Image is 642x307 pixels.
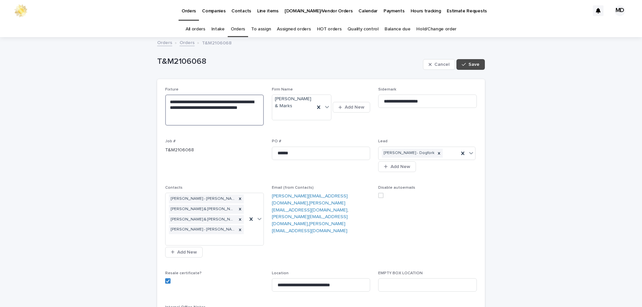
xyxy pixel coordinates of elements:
span: Save [468,62,479,67]
span: Lead [378,139,388,143]
a: Orders [157,38,172,46]
button: Save [456,59,485,70]
a: Orders [231,21,245,37]
span: Job # [165,139,176,143]
span: Contacts [165,186,183,190]
span: Resale certificate? [165,271,202,275]
span: Fixture [165,88,179,92]
a: [PERSON_NAME][EMAIL_ADDRESS][DOMAIN_NAME] [272,221,347,233]
div: [PERSON_NAME] - Dogfork [382,149,435,158]
p: T&M2106068 [165,147,264,154]
span: Cancel [434,62,449,67]
a: Intake [211,21,225,37]
span: Firm Name [272,88,293,92]
a: Assigned orders [277,21,311,37]
button: Add New [165,247,203,258]
img: 0ffKfDbyRa2Iv8hnaAqg [13,4,28,17]
a: To assign [251,21,271,37]
p: T&M2106068 [202,39,232,46]
span: Location [272,271,289,275]
div: [PERSON_NAME] - [PERSON_NAME] & Marks [169,225,236,234]
button: Add New [378,161,416,172]
p: T&M2106068 [157,57,420,66]
div: [PERSON_NAME] & [PERSON_NAME] [169,205,236,214]
div: MD [615,5,625,16]
a: Orders [180,38,195,46]
div: [PERSON_NAME] & [PERSON_NAME] [169,215,236,224]
span: Add New [345,105,364,110]
span: Sidemark [378,88,396,92]
span: PO # [272,139,281,143]
span: Email (from Contacts) [272,186,314,190]
a: Balance due [385,21,411,37]
a: [PERSON_NAME][EMAIL_ADDRESS][DOMAIN_NAME] [272,201,347,212]
span: Add New [391,164,410,169]
button: Cancel [423,59,455,70]
a: HOT orders [317,21,342,37]
a: [PERSON_NAME][EMAIL_ADDRESS][DOMAIN_NAME] [272,214,348,226]
a: Hold/Change order [416,21,456,37]
a: Quality control [347,21,378,37]
span: [PERSON_NAME] & Marks [275,96,312,110]
span: EMPTY BOX LOCATION [378,271,423,275]
p: , , , [272,193,370,235]
a: All orders [186,21,205,37]
button: Add New [333,102,370,113]
a: [PERSON_NAME][EMAIL_ADDRESS][DOMAIN_NAME] [272,194,348,205]
div: [PERSON_NAME] - [PERSON_NAME] & Marks [169,194,236,203]
span: Add New [177,250,197,255]
span: Disable autoemails [378,186,415,190]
